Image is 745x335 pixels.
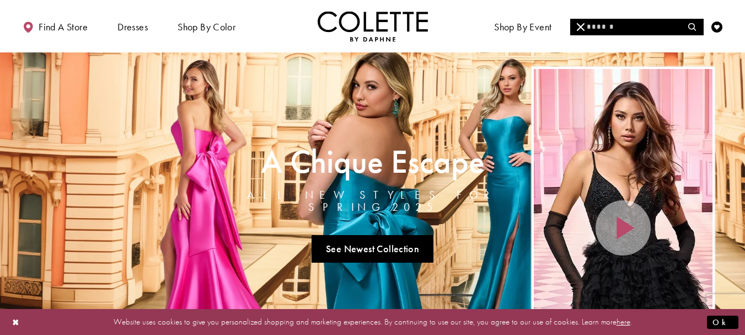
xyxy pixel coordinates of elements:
span: Shop By Event [491,11,554,41]
button: Submit Search [682,19,703,35]
p: Website uses cookies to give you personalized shopping and marketing experiences. By continuing t... [79,315,666,329]
span: Dresses [117,22,148,33]
ul: Slider Links [213,231,532,267]
img: Colette by Daphne [318,11,428,41]
a: See Newest Collection A Chique Escape All New Styles For Spring 2025 [312,235,434,263]
div: Search form [570,19,704,35]
button: Close Dialog [7,312,25,332]
a: here [617,316,630,327]
input: Search [570,19,703,35]
span: Shop by color [178,22,235,33]
a: Find a store [20,11,90,41]
a: Meet the designer [579,11,661,41]
a: Visit Home Page [318,11,428,41]
span: Shop By Event [494,22,551,33]
span: Dresses [115,11,151,41]
a: Toggle search [684,11,701,41]
a: Check Wishlist [709,11,725,41]
button: Submit Dialog [707,315,738,329]
span: Find a store [39,22,88,33]
button: Close Search [570,19,592,35]
span: Shop by color [175,11,238,41]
